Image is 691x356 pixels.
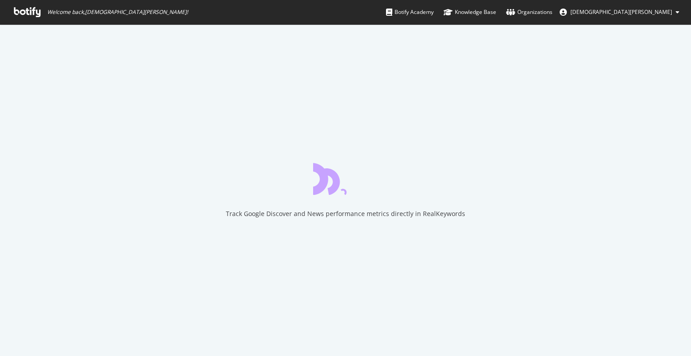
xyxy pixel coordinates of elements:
[313,162,378,195] div: animation
[386,8,434,17] div: Botify Academy
[444,8,496,17] div: Knowledge Base
[506,8,552,17] div: Organizations
[226,209,465,218] div: Track Google Discover and News performance metrics directly in RealKeywords
[552,5,687,19] button: [DEMOGRAPHIC_DATA][PERSON_NAME]
[47,9,188,16] span: Welcome back, [DEMOGRAPHIC_DATA][PERSON_NAME] !
[570,8,672,16] span: Christian Charles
